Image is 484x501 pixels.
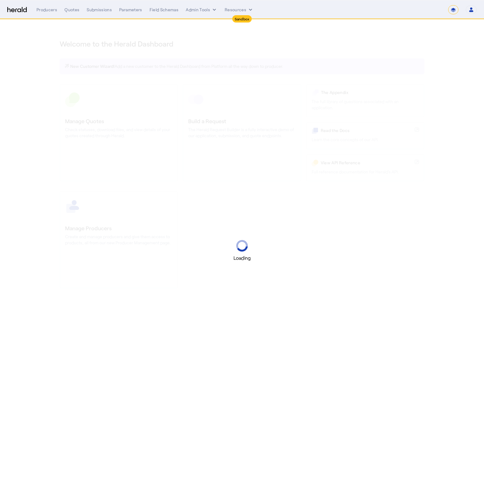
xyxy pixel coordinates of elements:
button: internal dropdown menu [186,7,217,13]
img: Herald Logo [7,7,27,13]
div: Field Schemas [150,7,179,13]
div: Producers [36,7,57,13]
div: Sandbox [232,15,252,23]
div: Submissions [87,7,112,13]
button: Resources dropdown menu [225,7,254,13]
div: Parameters [119,7,142,13]
div: Quotes [64,7,79,13]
